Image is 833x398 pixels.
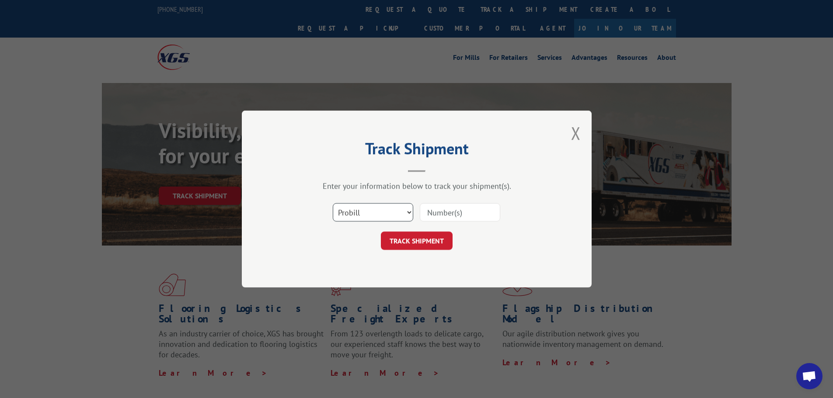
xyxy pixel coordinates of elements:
div: Enter your information below to track your shipment(s). [286,181,548,191]
button: TRACK SHIPMENT [381,232,453,250]
button: Close modal [571,121,581,145]
div: Open chat [796,363,823,389]
input: Number(s) [420,203,500,221]
h2: Track Shipment [286,142,548,159]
